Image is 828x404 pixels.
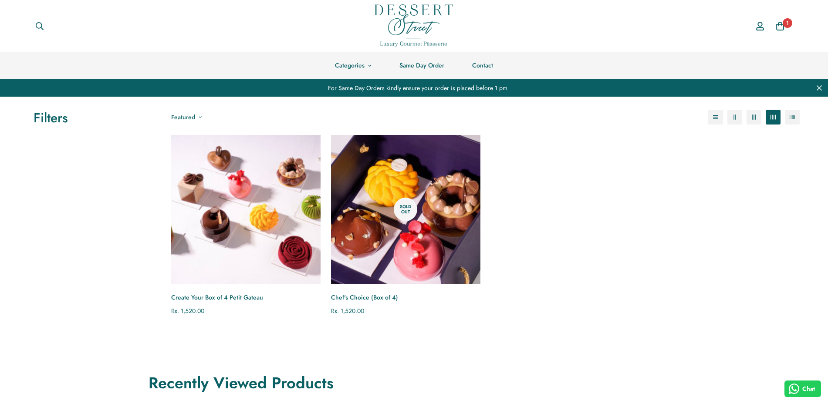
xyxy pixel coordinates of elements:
button: 4-column [766,110,781,125]
a: Create Your Box of 4 Petit Gateau [171,293,321,302]
a: Chef's Choice (Box of 4) [331,135,480,284]
button: 3-column [747,110,761,125]
h2: Recently Viewed Products [149,372,680,393]
button: 2-column [727,110,742,125]
span: 1 [783,18,792,28]
button: 1-column [708,110,723,125]
img: Dessert Street [375,4,453,47]
span: Featured [171,113,195,122]
span: Rs. 1,520.00 [171,306,204,315]
a: Create Your Box of 4 Petit Gateau [171,135,321,284]
a: 1 [770,16,790,36]
button: Chat [784,380,821,397]
a: Same Day Order [385,52,458,79]
button: Search [28,17,51,36]
a: Chef's Choice (Box of 4) [331,293,480,302]
span: Chat [802,384,815,394]
h3: Filters [34,110,154,126]
a: Account [750,13,770,39]
span: Rs. 1,520.00 [331,306,364,315]
a: Contact [458,52,507,79]
button: 5-column [785,110,800,125]
a: Categories [321,52,385,79]
span: Sold Out [394,198,417,221]
div: For Same Day Orders kindly ensure your order is placed before 1 pm [7,79,821,97]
